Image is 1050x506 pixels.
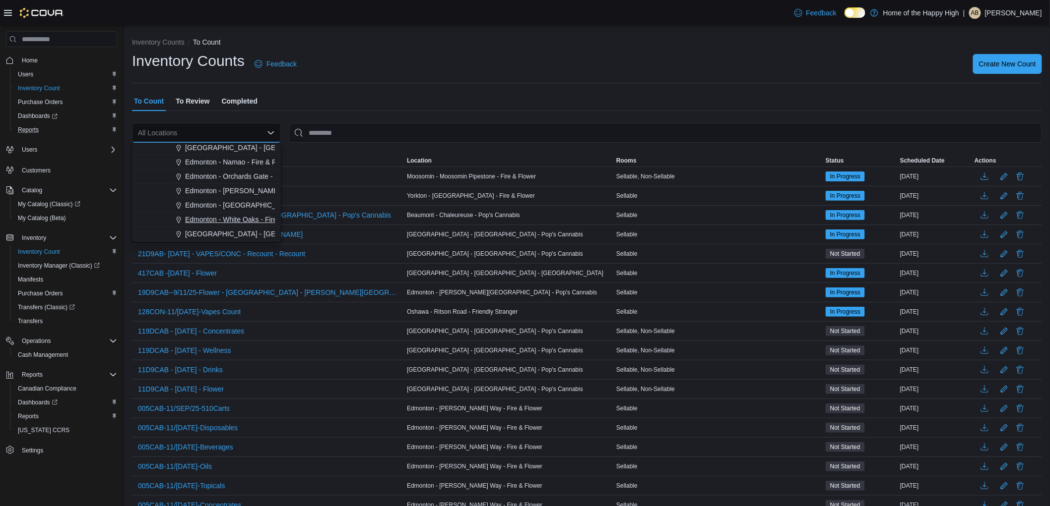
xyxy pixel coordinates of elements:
[826,481,865,491] span: Not Started
[18,112,58,120] span: Dashboards
[138,326,244,336] span: 119DCAB - [DATE] - Concentrates
[1014,402,1026,414] button: Delete
[14,198,84,210] a: My Catalog (Classic)
[407,404,542,412] span: Edmonton - [PERSON_NAME] Way - Fire & Flower
[10,395,121,409] a: Dashboards
[18,335,55,347] button: Operations
[614,190,824,202] div: Sellable
[407,250,583,258] span: [GEOGRAPHIC_DATA] - [GEOGRAPHIC_DATA] - Pop's Cannabis
[826,229,865,239] span: In Progress
[614,228,824,240] div: Sellable
[14,274,117,285] span: Manifests
[830,307,860,316] span: In Progress
[826,171,865,181] span: In Progress
[614,402,824,414] div: Sellable
[898,441,973,453] div: [DATE]
[830,404,860,413] span: Not Started
[18,84,60,92] span: Inventory Count
[14,260,117,272] span: Inventory Manager (Classic)
[14,424,73,436] a: [US_STATE] CCRS
[22,447,43,454] span: Settings
[14,301,79,313] a: Transfers (Classic)
[998,169,1010,184] button: Edit count details
[14,287,117,299] span: Purchase Orders
[2,53,121,67] button: Home
[10,67,121,81] button: Users
[407,462,542,470] span: Edmonton - [PERSON_NAME] Way - Fire & Flower
[22,167,51,174] span: Customers
[18,144,41,156] button: Users
[407,424,542,432] span: Edmonton - [PERSON_NAME] Way - Fire & Flower
[830,230,860,239] span: In Progress
[14,68,37,80] a: Users
[407,327,583,335] span: [GEOGRAPHIC_DATA] - [GEOGRAPHIC_DATA] - Pop's Cannabis
[1014,441,1026,453] button: Delete
[845,7,865,18] input: Dark Mode
[14,110,117,122] span: Dashboards
[134,478,229,493] button: 005CAB-11/[DATE]-Topicals
[14,82,117,94] span: Inventory Count
[134,440,237,454] button: 005CAB-11/[DATE]-Beverages
[222,91,258,111] span: Completed
[614,248,824,260] div: Sellable
[830,346,860,355] span: Not Started
[14,96,117,108] span: Purchase Orders
[407,308,518,316] span: Oshawa - Ritson Road - Friendly Stranger
[830,191,860,200] span: In Progress
[18,165,55,176] a: Customers
[14,246,117,258] span: Inventory Count
[10,109,121,123] a: Dashboards
[18,262,100,270] span: Inventory Manager (Classic)
[2,183,121,197] button: Catalog
[10,314,121,328] button: Transfers
[883,7,959,19] p: Home of the Happy High
[138,287,399,297] span: 19D9CAB--9/11/25-Flower - [GEOGRAPHIC_DATA] - [PERSON_NAME][GEOGRAPHIC_DATA] - [GEOGRAPHIC_DATA]
[138,384,224,394] span: 11D9CAB - [DATE] - Flower
[998,459,1010,474] button: Edit count details
[614,344,824,356] div: Sellable, Non-Sellable
[14,396,62,408] a: Dashboards
[826,249,865,259] span: Not Started
[2,443,121,457] button: Settings
[985,7,1042,19] p: [PERSON_NAME]
[898,190,973,202] div: [DATE]
[10,123,121,137] button: Reports
[138,307,241,317] span: 128CON-11/[DATE]-Vapes Count
[998,266,1010,281] button: Edit count details
[826,403,865,413] span: Not Started
[998,478,1010,493] button: Edit count details
[289,123,1042,143] input: This is a search bar. After typing your query, hit enter to filter the results lower in the page.
[830,481,860,490] span: Not Started
[979,59,1036,69] span: Create New Count
[998,246,1010,261] button: Edit count details
[132,38,185,46] button: Inventory Counts
[14,396,117,408] span: Dashboards
[132,51,245,71] h1: Inventory Counts
[998,227,1010,242] button: Edit count details
[267,129,275,137] button: Close list of options
[998,208,1010,223] button: Edit count details
[806,8,837,18] span: Feedback
[407,211,520,219] span: Beaumont - Chaleureuse - Pop's Cannabis
[1014,383,1026,395] button: Delete
[898,480,973,492] div: [DATE]
[2,143,121,157] button: Users
[134,420,242,435] button: 005CAB-11/[DATE]-Disposables
[614,383,824,395] div: Sellable, Non-Sellable
[10,259,121,273] a: Inventory Manager (Classic)
[18,144,117,156] span: Users
[18,184,117,196] span: Catalog
[614,364,824,376] div: Sellable, Non-Sellable
[998,304,1010,319] button: Edit count details
[185,229,384,239] span: [GEOGRAPHIC_DATA] - [GEOGRAPHIC_DATA] - Fire & Flower
[830,462,860,471] span: Not Started
[18,369,117,381] span: Reports
[138,461,212,471] span: 005CAB-11/[DATE]-Oils
[830,269,860,278] span: In Progress
[134,266,221,281] button: 417CAB -[DATE] - Flower
[1014,267,1026,279] button: Delete
[1014,209,1026,221] button: Delete
[826,345,865,355] span: Not Started
[2,231,121,245] button: Inventory
[614,209,824,221] div: Sellable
